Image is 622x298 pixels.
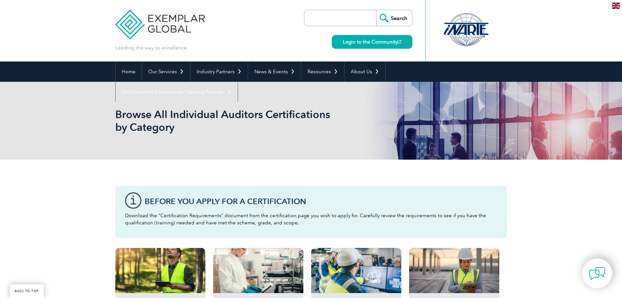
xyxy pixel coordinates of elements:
[301,61,344,82] a: Resources
[589,265,605,282] img: contact-chat.png
[248,61,301,82] a: News & Events
[10,284,44,298] a: BACK TO TOP
[115,44,187,51] p: Leading the way to excellence
[116,82,238,102] a: Find Certified Professional / Training Provider
[398,40,401,44] img: open_square.png
[125,212,497,226] p: Download the “Certification Requirements” document from the certification page you wish to apply ...
[376,10,412,26] input: Search
[142,61,190,82] a: Our Services
[332,35,412,49] a: Login to the Community
[145,197,497,205] h3: Before You Apply For a Certification
[612,3,620,9] img: en
[115,108,366,133] h1: Browse All Individual Auditors Certifications by Category
[344,61,385,82] a: About Us
[190,61,248,82] a: Industry Partners
[116,61,142,82] a: Home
